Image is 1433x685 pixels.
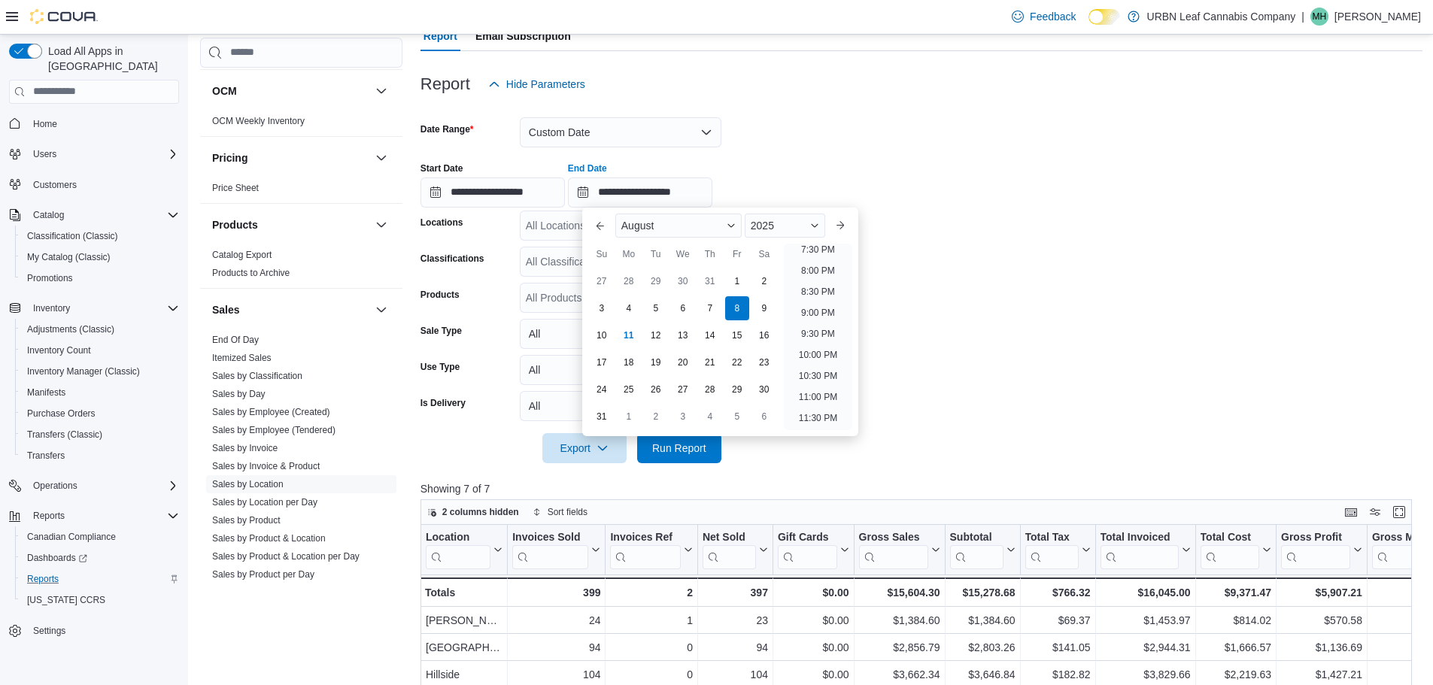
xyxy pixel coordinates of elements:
[725,242,749,266] div: Fr
[698,323,722,347] div: day-14
[426,530,490,568] div: Location
[27,206,70,224] button: Catalog
[1100,583,1190,602] div: $16,045.00
[21,362,146,380] a: Inventory Manager (Classic)
[442,506,519,518] span: 2 columns hidden
[424,21,457,51] span: Report
[200,112,402,136] div: OCM
[3,205,185,226] button: Catalog
[725,296,749,320] div: day-8
[212,335,259,345] a: End Of Day
[725,269,749,293] div: day-1
[652,441,706,456] span: Run Report
[858,530,928,544] div: Gross Sales
[698,296,722,320] div: day-7
[212,83,237,99] h3: OCM
[15,340,185,361] button: Inventory Count
[671,377,695,402] div: day-27
[27,507,179,525] span: Reports
[33,209,64,221] span: Catalog
[703,530,756,544] div: Net Sold
[420,253,484,265] label: Classifications
[1366,503,1384,521] button: Display options
[212,406,330,418] span: Sales by Employee (Created)
[21,405,179,423] span: Purchase Orders
[21,320,120,338] a: Adjustments (Classic)
[21,426,179,444] span: Transfers (Classic)
[27,114,179,133] span: Home
[212,533,326,544] a: Sales by Product & Location
[795,241,841,259] li: 7:30 PM
[21,227,124,245] a: Classification (Classic)
[27,594,105,606] span: [US_STATE] CCRS
[644,269,668,293] div: day-29
[590,405,614,429] div: day-31
[212,217,369,232] button: Products
[617,269,641,293] div: day-28
[1281,530,1362,568] button: Gross Profit
[212,424,335,436] span: Sales by Employee (Tendered)
[420,123,474,135] label: Date Range
[27,507,71,525] button: Reports
[482,69,591,99] button: Hide Parameters
[3,144,185,165] button: Users
[27,323,114,335] span: Adjustments (Classic)
[27,386,65,399] span: Manifests
[671,269,695,293] div: day-30
[1281,530,1350,544] div: Gross Profit
[27,573,59,585] span: Reports
[27,299,76,317] button: Inventory
[3,475,185,496] button: Operations
[828,214,852,238] button: Next month
[588,268,778,430] div: August, 2025
[542,433,627,463] button: Export
[551,433,618,463] span: Export
[21,570,179,588] span: Reports
[751,220,774,232] span: 2025
[33,510,65,522] span: Reports
[212,334,259,346] span: End Of Day
[420,481,1422,496] p: Showing 7 of 7
[1200,530,1271,568] button: Total Cost
[778,530,849,568] button: Gift Cards
[27,552,87,564] span: Dashboards
[27,272,73,284] span: Promotions
[637,433,721,463] button: Run Report
[21,591,111,609] a: [US_STATE] CCRS
[21,549,179,567] span: Dashboards
[42,44,179,74] span: Load All Apps in [GEOGRAPHIC_DATA]
[21,383,179,402] span: Manifests
[617,323,641,347] div: day-11
[671,323,695,347] div: day-13
[1281,583,1362,602] div: $5,907.21
[15,247,185,268] button: My Catalog (Classic)
[21,447,71,465] a: Transfers
[27,408,96,420] span: Purchase Orders
[15,382,185,403] button: Manifests
[671,350,695,374] div: day-20
[644,405,668,429] div: day-2
[512,530,588,568] div: Invoices Sold
[426,530,490,544] div: Location
[671,405,695,429] div: day-3
[548,506,587,518] span: Sort fields
[21,426,108,444] a: Transfers (Classic)
[752,242,776,266] div: Sa
[15,526,185,547] button: Canadian Compliance
[21,405,102,423] a: Purchase Orders
[610,530,680,568] div: Invoices Ref
[15,568,185,590] button: Reports
[33,480,77,492] span: Operations
[212,442,278,454] span: Sales by Invoice
[212,388,266,400] span: Sales by Day
[795,283,841,301] li: 8:30 PM
[21,447,179,465] span: Transfers
[698,405,722,429] div: day-4
[644,323,668,347] div: day-12
[212,182,259,194] span: Price Sheet
[21,528,179,546] span: Canadian Compliance
[420,325,462,337] label: Sale Type
[752,350,776,374] div: day-23
[793,388,843,406] li: 11:00 PM
[27,206,179,224] span: Catalog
